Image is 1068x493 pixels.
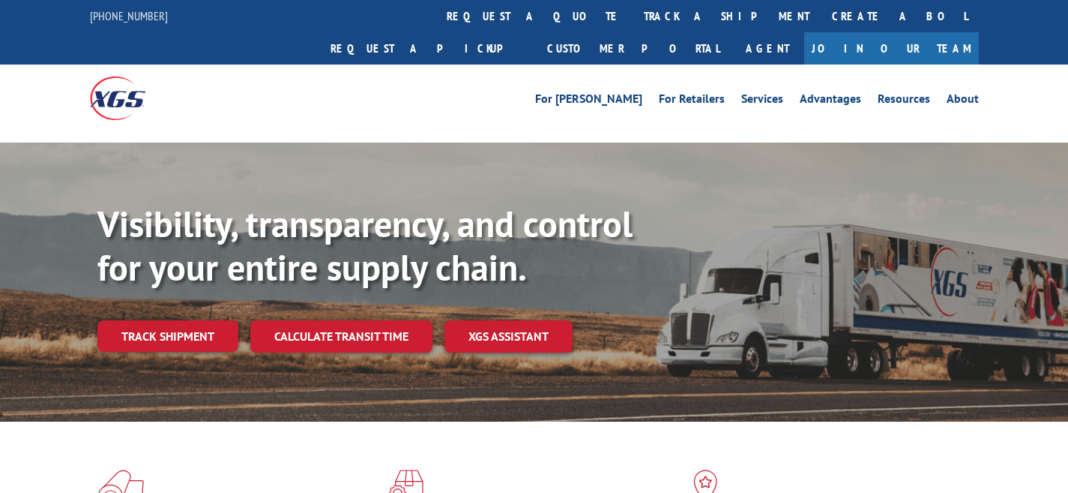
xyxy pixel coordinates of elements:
b: Visibility, transparency, and control for your entire supply chain. [97,200,633,290]
a: About [947,93,979,110]
a: For [PERSON_NAME] [535,93,642,110]
a: For Retailers [659,93,725,110]
a: [PHONE_NUMBER] [90,8,168,23]
a: Services [741,93,783,110]
a: Calculate transit time [250,320,432,353]
a: Customer Portal [536,32,731,65]
a: Resources [878,93,930,110]
a: Track shipment [97,320,238,352]
a: XGS ASSISTANT [444,320,573,353]
a: Advantages [800,93,861,110]
a: Join Our Team [804,32,979,65]
a: Agent [731,32,804,65]
a: Request a pickup [319,32,536,65]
